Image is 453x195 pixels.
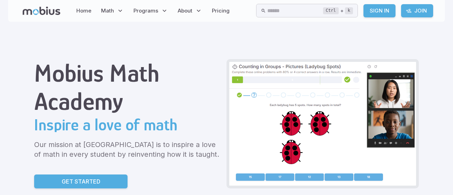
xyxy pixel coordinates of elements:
[345,7,353,14] kbd: k
[34,115,221,134] h2: Inspire a love of math
[34,140,221,159] p: Our mission at [GEOGRAPHIC_DATA] is to inspire a love of math in every student by reinventing how...
[62,177,100,186] p: Get Started
[323,7,353,15] div: +
[74,3,93,19] a: Home
[210,3,232,19] a: Pricing
[363,4,396,17] a: Sign In
[133,7,158,15] span: Programs
[101,7,114,15] span: Math
[229,62,416,186] img: Grade 2 Class
[178,7,192,15] span: About
[34,174,128,188] a: Get Started
[323,7,339,14] kbd: Ctrl
[34,59,221,115] h1: Mobius Math Academy
[401,4,433,17] a: Join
